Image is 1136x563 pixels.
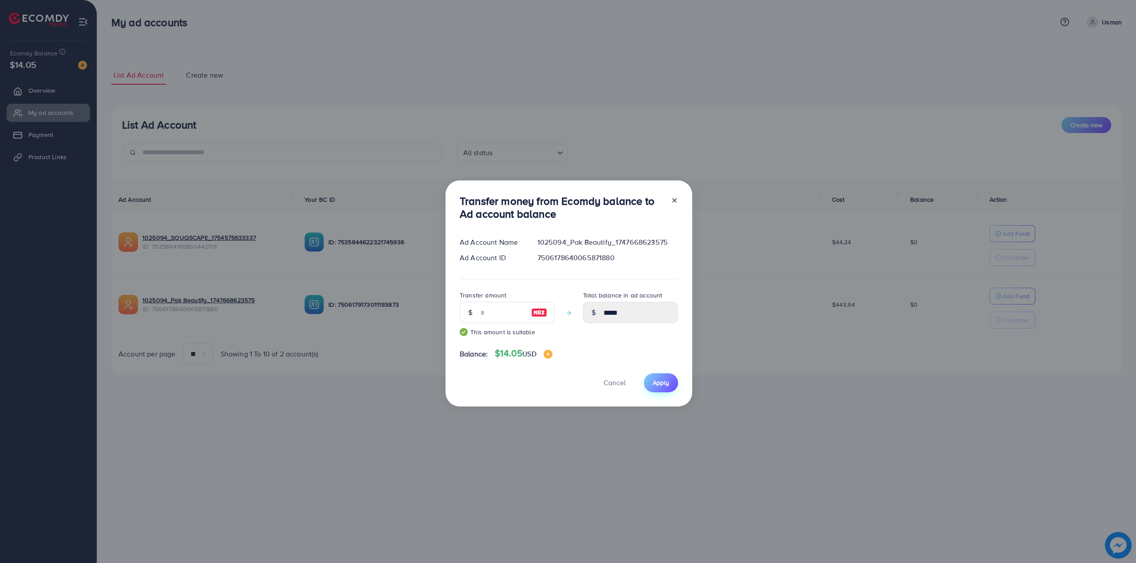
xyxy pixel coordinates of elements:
img: guide [460,328,468,336]
span: USD [522,349,536,359]
span: Cancel [603,378,626,387]
div: Ad Account ID [453,253,530,263]
div: Ad Account Name [453,237,530,247]
span: Apply [653,378,669,387]
button: Apply [644,373,678,392]
label: Total balance in ad account [583,291,662,300]
h4: $14.05 [495,348,552,359]
div: 1025094_Pak Beautify_1747668623575 [530,237,685,247]
img: image [544,350,552,359]
small: This amount is suitable [460,328,555,336]
button: Cancel [592,373,637,392]
img: image [531,307,547,318]
h3: Transfer money from Ecomdy balance to Ad account balance [460,195,664,220]
label: Transfer amount [460,291,506,300]
span: Balance: [460,349,488,359]
div: 7506178640065871880 [530,253,685,263]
